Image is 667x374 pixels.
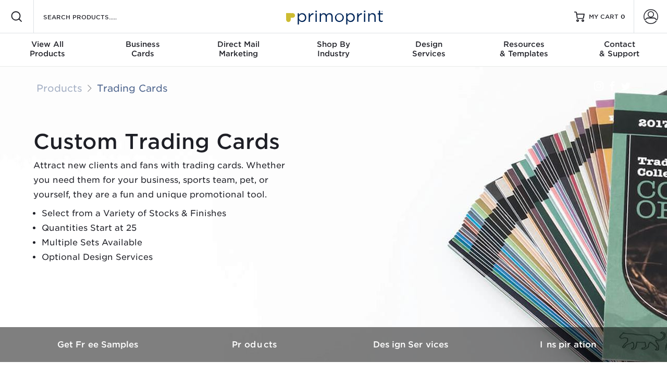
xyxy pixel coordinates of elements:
img: Primoprint [281,5,386,28]
div: & Templates [476,40,572,58]
h3: Get Free Samples [21,340,177,350]
a: Contact& Support [572,33,667,67]
h3: Inspiration [490,340,646,350]
a: Inspiration [490,327,646,362]
a: Resources& Templates [476,33,572,67]
span: Direct Mail [191,40,286,49]
div: Marketing [191,40,286,58]
a: BusinessCards [95,33,191,67]
a: Design Services [333,327,490,362]
a: Get Free Samples [21,327,177,362]
input: SEARCH PRODUCTS..... [42,10,144,23]
h3: Products [177,340,333,350]
span: 0 [621,13,625,20]
a: DesignServices [381,33,476,67]
div: Industry [286,40,381,58]
a: Products [36,82,82,94]
a: Shop ByIndustry [286,33,381,67]
h1: Custom Trading Cards [33,129,294,154]
span: MY CART [589,13,619,21]
a: Products [177,327,333,362]
span: Business [95,40,191,49]
li: Optional Design Services [42,250,294,265]
span: Resources [476,40,572,49]
div: Cards [95,40,191,58]
p: Attract new clients and fans with trading cards. Whether you need them for your business, sports ... [33,158,294,202]
h3: Design Services [333,340,490,350]
li: Select from a Variety of Stocks & Finishes [42,206,294,221]
a: Direct MailMarketing [191,33,286,67]
span: Design [381,40,476,49]
span: Shop By [286,40,381,49]
li: Multiple Sets Available [42,235,294,250]
div: & Support [572,40,667,58]
div: Services [381,40,476,58]
span: Contact [572,40,667,49]
li: Quantities Start at 25 [42,221,294,235]
a: Trading Cards [97,82,168,94]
